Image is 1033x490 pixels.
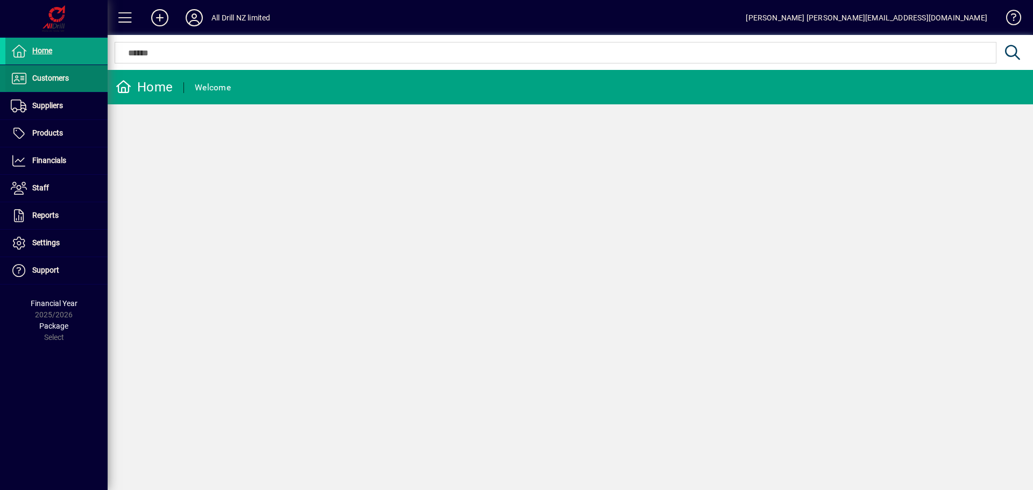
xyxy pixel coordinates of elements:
span: Financial Year [31,299,77,308]
a: Customers [5,65,108,92]
span: Home [32,46,52,55]
div: [PERSON_NAME] [PERSON_NAME][EMAIL_ADDRESS][DOMAIN_NAME] [746,9,987,26]
span: Customers [32,74,69,82]
div: All Drill NZ limited [211,9,271,26]
span: Products [32,129,63,137]
span: Package [39,322,68,330]
a: Settings [5,230,108,257]
span: Settings [32,238,60,247]
span: Reports [32,211,59,219]
a: Support [5,257,108,284]
div: Welcome [195,79,231,96]
div: Home [116,79,173,96]
a: Staff [5,175,108,202]
a: Knowledge Base [998,2,1020,37]
span: Support [32,266,59,274]
button: Profile [177,8,211,27]
span: Financials [32,156,66,165]
a: Financials [5,147,108,174]
a: Suppliers [5,93,108,119]
span: Suppliers [32,101,63,110]
a: Products [5,120,108,147]
a: Reports [5,202,108,229]
button: Add [143,8,177,27]
span: Staff [32,183,49,192]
